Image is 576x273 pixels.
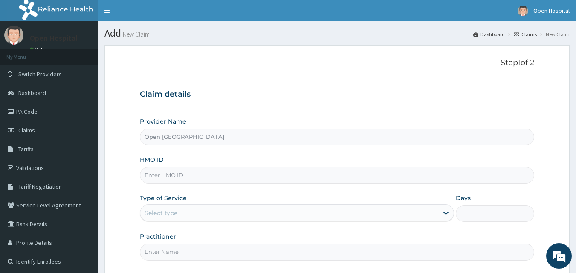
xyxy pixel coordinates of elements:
span: Tariff Negotiation [18,183,62,190]
label: Practitioner [140,232,176,241]
a: Claims [514,31,537,38]
h1: Add [104,28,570,39]
a: Online [30,46,50,52]
a: Dashboard [473,31,505,38]
label: Provider Name [140,117,186,126]
div: Select type [145,209,177,217]
input: Enter HMO ID [140,167,535,184]
span: Open Hospital [533,7,570,14]
label: HMO ID [140,155,164,164]
p: Step 1 of 2 [140,58,535,68]
img: User Image [518,6,528,16]
li: New Claim [538,31,570,38]
span: Switch Providers [18,70,62,78]
h3: Claim details [140,90,535,99]
span: Tariffs [18,145,34,153]
small: New Claim [121,31,150,37]
span: Claims [18,126,35,134]
img: User Image [4,26,23,45]
label: Days [456,194,471,202]
label: Type of Service [140,194,187,202]
input: Enter Name [140,244,535,260]
p: Open Hospital [30,34,78,42]
span: Dashboard [18,89,46,97]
